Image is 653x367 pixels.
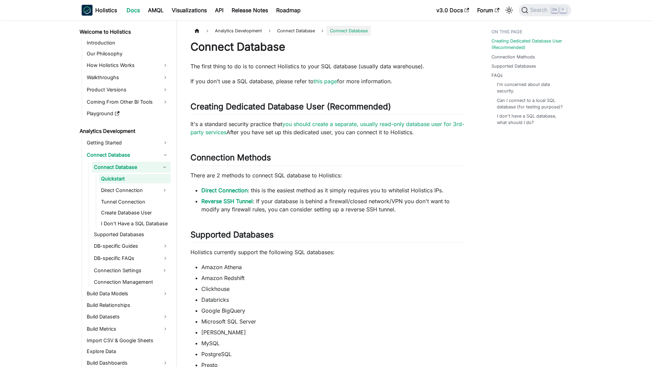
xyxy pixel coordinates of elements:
p: If you don't use a SQL database, please refer to for more information. [190,77,464,85]
a: v3.0 Docs [432,5,473,16]
button: Switch between dark and light mode (currently light mode) [504,5,515,16]
a: How Holistics Works [85,60,171,71]
a: DB-specific FAQs [92,253,171,264]
p: There are 2 methods to connect SQL database to Holistics: [190,171,464,179]
a: API [211,5,228,16]
a: Analytics Development [78,126,171,136]
a: Build Metrics [85,324,171,334]
li: Microsoft SQL Server [201,317,464,326]
span: Connect Database [326,26,371,36]
a: Product Versions [85,84,171,95]
a: I don't have a SQL database, what should I do? [497,113,565,126]
a: Docs [122,5,144,16]
a: you should create a separate, usually read-only database user for 3rd-party services [190,121,464,136]
span: Connect Database [274,26,318,36]
a: DB-specific Guides [92,241,171,251]
a: Can I connect to a local SQL database (for testing purpose)? [497,97,565,110]
a: Supported Databases [491,63,536,69]
a: Supported Databases [92,230,171,239]
a: Reverse SSH Tunnel [201,198,253,205]
a: Roadmap [272,5,305,16]
a: Direct Connection [201,187,248,194]
a: AMQL [144,5,168,16]
a: Home page [190,26,203,36]
span: Search [528,7,552,13]
h1: Connect Database [190,40,464,54]
a: Visualizations [168,5,211,16]
a: Connection Settings [92,265,158,276]
img: Holistics [82,5,93,16]
p: The first thing to do is to connect Holistics to your SQL database (usually data warehouse). [190,62,464,70]
h2: Supported Databases [190,230,464,243]
a: Build Datasets [85,311,171,322]
li: Amazon Athena [201,263,464,271]
button: Collapse sidebar category 'Connect Database' [158,162,171,173]
a: Introduction [85,38,171,48]
a: Direct Connection [99,185,158,196]
li: Clickhouse [201,285,464,293]
a: Connect Database [92,162,158,173]
a: Quickstart [99,174,171,183]
a: Walkthroughs [85,72,171,83]
a: this page [314,78,337,85]
a: FAQs [491,72,503,78]
a: Getting Started [85,137,171,148]
a: Creating Dedicated Database User (Recommended) [491,38,567,51]
button: Expand sidebar category 'Direct Connection' [158,185,171,196]
kbd: K [560,7,567,13]
p: Holistics currently support the following SQL databases: [190,248,464,256]
a: HolisticsHolistics [82,5,117,16]
li: : If your database is behind a firewall/closed network/VPN you don't want to modify any firewall ... [201,197,464,213]
a: Connection Management [92,277,171,287]
a: Coming From Other BI Tools [85,97,171,107]
nav: Docs sidebar [75,20,177,367]
nav: Breadcrumbs [190,26,464,36]
a: Connect Database [85,150,171,160]
a: Build Relationships [85,300,171,310]
button: Expand sidebar category 'Connection Settings' [158,265,171,276]
h2: Creating Dedicated Database User (Recommended) [190,102,464,115]
a: Import CSV & Google Sheets [85,336,171,345]
li: MySQL [201,339,464,347]
a: Welcome to Holistics [78,27,171,37]
a: I Don't Have a SQL Database [99,219,171,228]
span: Analytics Development [212,26,265,36]
a: Playground [85,109,171,118]
a: Explore Data [85,347,171,356]
p: It's a standard security practice that After you have set up this dedicated user, you can connect... [190,120,464,136]
li: Google BigQuery [201,307,464,315]
a: Tunnel Connection [99,197,171,207]
li: PostgreSQL [201,350,464,358]
a: Our Philosophy [85,49,171,58]
a: Build Data Models [85,288,171,299]
li: Databricks [201,296,464,304]
button: Search (Ctrl+K) [519,4,571,16]
a: Release Notes [228,5,272,16]
b: Holistics [95,6,117,14]
a: Forum [473,5,503,16]
a: Connection Methods [491,54,535,60]
a: I'm concerned about data security. [497,81,565,94]
li: Amazon Redshift [201,274,464,282]
h2: Connection Methods [190,153,464,165]
a: Create Database User [99,208,171,217]
li: [PERSON_NAME] [201,328,464,336]
li: : this is the easiest method as it simply requires you to whitelist Holistics IPs. [201,186,464,194]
